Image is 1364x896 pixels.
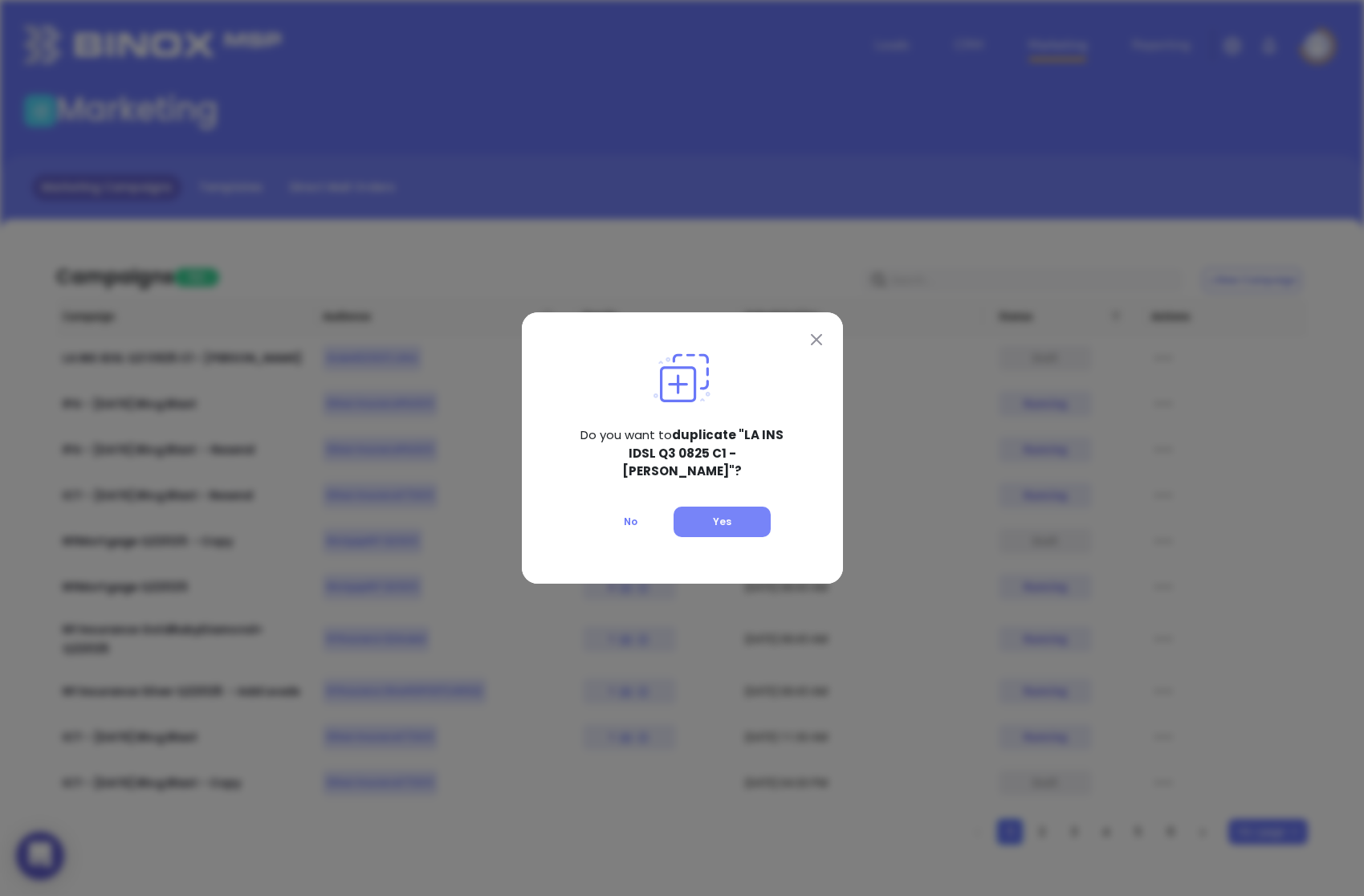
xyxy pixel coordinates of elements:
[674,507,771,537] button: Yes
[713,515,731,528] span: Yes
[622,426,784,479] strong: duplicate " LA INS IDSL Q3 0825 C1 - [PERSON_NAME] "?
[653,353,711,402] img: delete action list
[594,507,667,537] button: No
[568,426,796,481] p: Do you want to
[624,515,637,528] span: No
[811,334,822,345] img: close modal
